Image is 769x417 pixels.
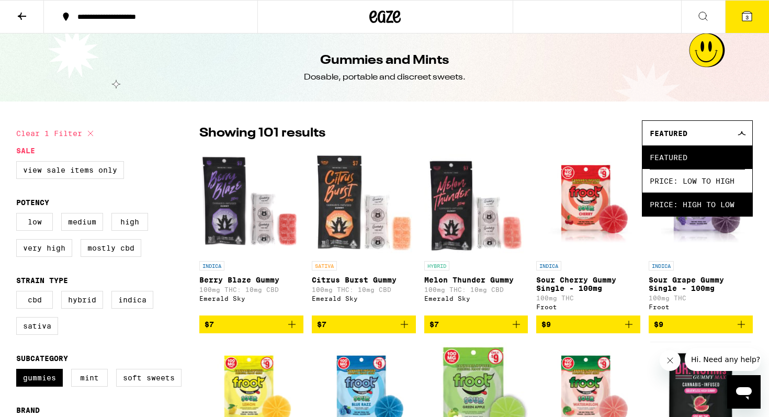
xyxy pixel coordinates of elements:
[312,295,416,302] div: Emerald Sky
[745,14,749,20] span: 3
[650,145,745,169] span: Featured
[424,315,528,333] button: Add to bag
[429,320,439,329] span: $7
[312,276,416,284] p: Citrus Burst Gummy
[536,295,640,301] p: 100mg THC
[725,1,769,33] button: 3
[536,151,640,256] img: Froot - Sour Cherry Gummy Single - 100mg
[650,193,745,216] span: Price: High to Low
[71,369,108,387] label: Mint
[199,295,303,302] div: Emerald Sky
[199,125,325,142] p: Showing 101 results
[536,276,640,292] p: Sour Cherry Gummy Single - 100mg
[650,169,745,193] span: Price: Low to High
[649,261,674,271] p: INDICA
[685,348,761,371] iframe: Message from company
[16,369,63,387] label: Gummies
[199,286,303,293] p: 100mg THC: 10mg CBD
[312,151,416,256] img: Emerald Sky - Citrus Burst Gummy
[541,320,551,329] span: $9
[16,317,58,335] label: Sativa
[116,369,182,387] label: Soft Sweets
[199,276,303,284] p: Berry Blaze Gummy
[111,291,153,309] label: Indica
[649,276,753,292] p: Sour Grape Gummy Single - 100mg
[424,151,528,315] a: Open page for Melon Thunder Gummy from Emerald Sky
[424,286,528,293] p: 100mg THC: 10mg CBD
[16,213,53,231] label: Low
[312,261,337,271] p: SATIVA
[424,295,528,302] div: Emerald Sky
[317,320,326,329] span: $7
[16,239,72,257] label: Very High
[649,303,753,310] div: Froot
[312,151,416,315] a: Open page for Citrus Burst Gummy from Emerald Sky
[199,315,303,333] button: Add to bag
[649,315,753,333] button: Add to bag
[536,303,640,310] div: Froot
[81,239,141,257] label: Mostly CBD
[650,129,687,138] span: Featured
[16,120,97,146] button: Clear 1 filter
[16,198,49,207] legend: Potency
[304,72,466,83] div: Dosable, portable and discreet sweets.
[199,261,224,271] p: INDICA
[424,151,528,256] img: Emerald Sky - Melon Thunder Gummy
[424,276,528,284] p: Melon Thunder Gummy
[205,320,214,329] span: $7
[199,151,303,256] img: Emerald Sky - Berry Blaze Gummy
[111,213,148,231] label: High
[312,315,416,333] button: Add to bag
[199,151,303,315] a: Open page for Berry Blaze Gummy from Emerald Sky
[312,286,416,293] p: 100mg THC: 10mg CBD
[649,151,753,315] a: Open page for Sour Grape Gummy Single - 100mg from Froot
[16,276,68,285] legend: Strain Type
[320,52,449,70] h1: Gummies and Mints
[424,261,449,271] p: HYBRID
[660,350,681,371] iframe: Close message
[16,406,40,414] legend: Brand
[536,261,561,271] p: INDICA
[16,146,35,155] legend: Sale
[16,291,53,309] label: CBD
[654,320,663,329] span: $9
[16,354,68,363] legend: Subcategory
[536,151,640,315] a: Open page for Sour Cherry Gummy Single - 100mg from Froot
[727,375,761,409] iframe: Button to launch messaging window
[61,213,103,231] label: Medium
[536,315,640,333] button: Add to bag
[61,291,103,309] label: Hybrid
[16,161,124,179] label: View Sale Items Only
[649,295,753,301] p: 100mg THC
